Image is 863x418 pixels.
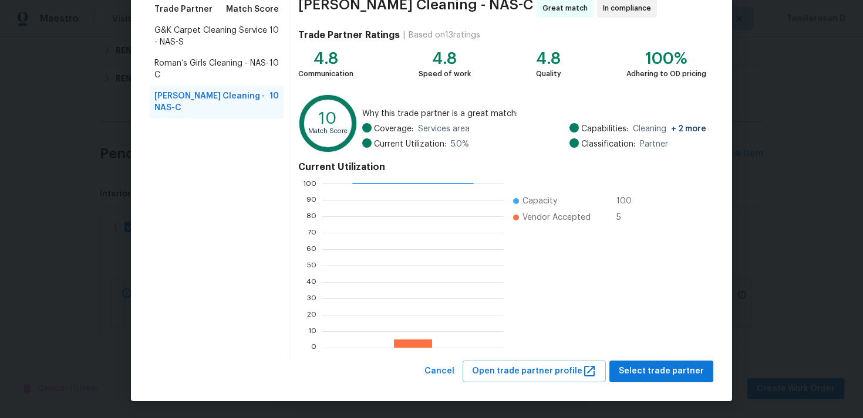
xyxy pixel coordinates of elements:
span: Services area [418,123,470,135]
span: 5 [616,212,635,223]
span: Roman’s Girls Cleaning - NAS-C [154,57,269,81]
span: 10 [269,57,279,81]
div: 4.8 [298,53,353,64]
span: Capacity [522,195,557,207]
span: Open trade partner profile [472,364,596,379]
text: 50 [307,262,316,269]
text: 10 [308,328,316,335]
text: 30 [307,295,316,302]
h4: Trade Partner Ratings [298,29,400,41]
span: Capabilities: [581,123,628,135]
h4: Current Utilization [298,161,706,173]
text: 80 [306,213,316,220]
div: Based on 13 ratings [409,29,480,41]
div: | [400,29,409,41]
text: 60 [306,246,316,253]
span: G&K Carpet Cleaning Service - NAS-S [154,25,269,48]
button: Open trade partner profile [463,361,606,382]
div: Communication [298,68,353,80]
text: Match Score [308,128,348,134]
span: Cancel [424,364,454,379]
span: Match Score [226,4,279,15]
span: Why this trade partner is a great match: [362,108,706,120]
span: Trade Partner [154,4,213,15]
span: Select trade partner [619,364,704,379]
span: 10 [269,25,279,48]
text: 20 [307,311,316,318]
button: Cancel [420,361,459,382]
text: 70 [308,229,316,236]
text: 40 [306,278,316,286]
div: Adhering to OD pricing [626,68,706,80]
span: Current Utilization: [374,138,446,150]
text: 100 [303,180,316,187]
div: Quality [536,68,561,80]
span: 100 [616,195,635,207]
div: 100% [626,53,706,64]
div: 4.8 [419,53,471,64]
span: Vendor Accepted [522,212,591,223]
div: Speed of work [419,68,471,80]
button: Select trade partner [609,361,713,382]
span: Coverage: [374,123,413,135]
span: Great match [542,2,592,14]
span: Classification: [581,138,635,150]
div: 4.8 [536,53,561,64]
span: Partner [640,138,668,150]
text: 10 [319,110,337,127]
text: 0 [311,344,316,351]
span: Cleaning [633,123,706,135]
span: In compliance [603,2,656,14]
text: 90 [306,196,316,203]
span: 5.0 % [451,138,469,150]
span: 10 [269,90,279,114]
span: [PERSON_NAME] Cleaning - NAS-C [154,90,269,114]
span: + 2 more [671,125,706,133]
